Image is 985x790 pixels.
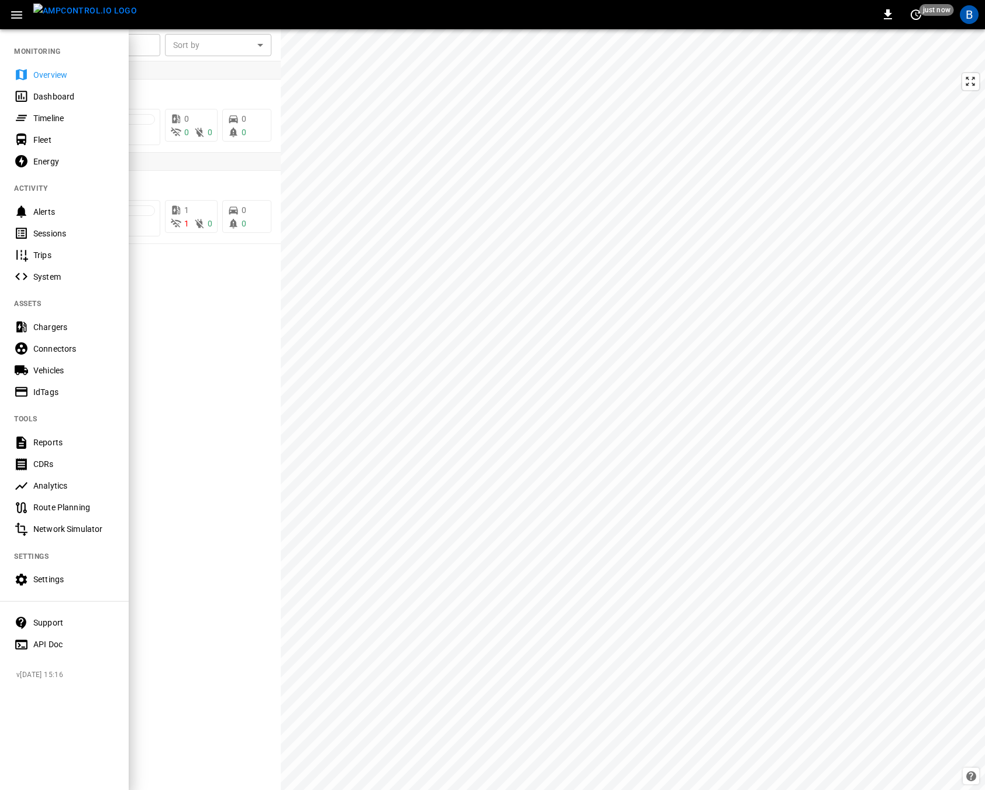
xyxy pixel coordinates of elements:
div: Sessions [33,228,115,239]
div: System [33,271,115,283]
div: Route Planning [33,502,115,513]
div: Alerts [33,206,115,218]
span: v [DATE] 15:16 [16,669,119,681]
div: Overview [33,69,115,81]
div: Chargers [33,321,115,333]
div: Reports [33,437,115,448]
span: just now [919,4,954,16]
img: ampcontrol.io logo [33,4,137,18]
div: Trips [33,249,115,261]
div: Dashboard [33,91,115,102]
div: Vehicles [33,365,115,376]
div: Fleet [33,134,115,146]
div: CDRs [33,458,115,470]
div: Energy [33,156,115,167]
div: API Doc [33,638,115,650]
div: Network Simulator [33,523,115,535]
div: Timeline [33,112,115,124]
button: set refresh interval [907,5,925,24]
div: Support [33,617,115,628]
div: IdTags [33,386,115,398]
div: Settings [33,573,115,585]
div: profile-icon [960,5,979,24]
div: Analytics [33,480,115,492]
div: Connectors [33,343,115,355]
